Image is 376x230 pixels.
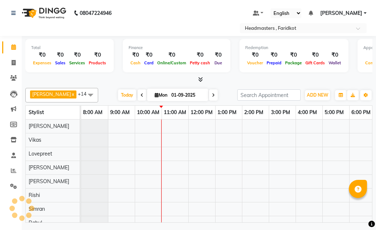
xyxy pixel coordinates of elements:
[189,107,214,118] a: 12:00 PM
[155,51,188,59] div: ₹0
[29,109,44,116] span: Stylist
[320,9,362,17] span: [PERSON_NAME]
[135,107,161,118] a: 10:00 AM
[327,51,343,59] div: ₹0
[80,3,112,23] b: 08047224946
[245,45,343,51] div: Redemption
[142,60,155,65] span: Card
[265,51,283,59] div: ₹0
[283,51,304,59] div: ₹0
[29,164,69,171] span: [PERSON_NAME]
[242,107,265,118] a: 2:00 PM
[67,60,87,65] span: Services
[283,60,304,65] span: Package
[29,219,42,226] span: Rahul
[31,51,53,59] div: ₹0
[129,60,142,65] span: Cash
[304,60,327,65] span: Gift Cards
[327,60,343,65] span: Wallet
[129,45,225,51] div: Finance
[245,60,265,65] span: Voucher
[67,51,87,59] div: ₹0
[323,107,346,118] a: 5:00 PM
[29,150,52,157] span: Lovepreet
[188,51,212,59] div: ₹0
[29,137,41,143] span: Vikas
[155,60,188,65] span: Online/Custom
[18,3,68,23] img: logo
[87,51,108,59] div: ₹0
[169,90,205,101] input: 2025-09-01
[307,92,328,98] span: ADD NEW
[87,60,108,65] span: Products
[118,89,136,101] span: Today
[296,107,319,118] a: 4:00 PM
[53,51,67,59] div: ₹0
[81,107,104,118] a: 8:00 AM
[188,60,212,65] span: Petty cash
[32,91,71,97] span: [PERSON_NAME]
[162,107,188,118] a: 11:00 AM
[245,51,265,59] div: ₹0
[212,51,225,59] div: ₹0
[237,89,301,101] input: Search Appointment
[350,107,372,118] a: 6:00 PM
[142,51,155,59] div: ₹0
[216,107,238,118] a: 1:00 PM
[129,51,142,59] div: ₹0
[108,107,131,118] a: 9:00 AM
[29,206,45,212] span: Simran
[153,92,169,98] span: Mon
[265,60,283,65] span: Prepaid
[213,60,224,65] span: Due
[305,90,330,100] button: ADD NEW
[31,45,108,51] div: Total
[304,51,327,59] div: ₹0
[53,60,67,65] span: Sales
[71,91,74,97] a: x
[78,91,92,97] span: +14
[31,60,53,65] span: Expenses
[29,192,40,198] span: Rishi
[29,178,69,185] span: [PERSON_NAME]
[29,123,69,129] span: [PERSON_NAME]
[269,107,292,118] a: 3:00 PM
